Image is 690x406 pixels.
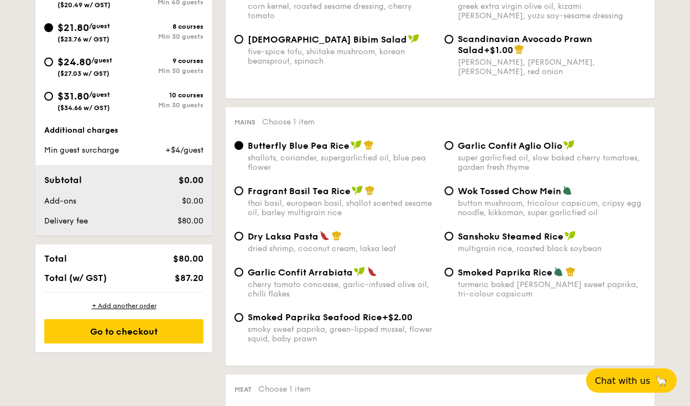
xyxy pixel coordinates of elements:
[563,140,574,150] img: icon-vegan.f8ff3823.svg
[44,301,203,310] div: + Add another order
[367,267,377,277] img: icon-spicy.37a8142b.svg
[124,23,203,30] div: 8 courses
[332,231,342,241] img: icon-chef-hat.a58ddaea.svg
[57,90,89,102] span: $31.80
[445,35,453,44] input: Scandinavian Avocado Prawn Salad+$1.00[PERSON_NAME], [PERSON_NAME], [PERSON_NAME], red onion
[458,186,561,196] span: Wok Tossed Chow Mein
[57,56,91,68] span: $24.80
[382,312,412,322] span: +$2.00
[352,185,363,195] img: icon-vegan.f8ff3823.svg
[564,231,576,241] img: icon-vegan.f8ff3823.svg
[44,273,107,283] span: Total (w/ GST)
[655,374,668,387] span: 🦙
[44,125,203,136] div: Additional charges
[595,376,650,386] span: Chat with us
[234,313,243,322] input: Smoked Paprika Seafood Rice+$2.00smoky sweet paprika, green-lipped mussel, flower squid, baby prawn
[124,101,203,109] div: Min 30 guests
[408,34,419,44] img: icon-vegan.f8ff3823.svg
[44,175,82,185] span: Subtotal
[89,22,110,30] span: /guest
[234,268,243,277] input: Garlic Confit Arrabiatacherry tomato concasse, garlic-infused olive oil, chilli flakes
[553,267,563,277] img: icon-vegetarian.fe4039eb.svg
[44,319,203,343] div: Go to checkout
[248,244,436,253] div: dried shrimp, coconut cream, laksa leaf
[248,153,436,172] div: shallots, coriander, supergarlicfied oil, blue pea flower
[445,268,453,277] input: Smoked Paprika Riceturmeric baked [PERSON_NAME] sweet paprika, tri-colour capsicum
[44,196,76,206] span: Add-ons
[234,386,252,393] span: Meat
[175,273,203,283] span: $87.20
[124,91,203,99] div: 10 courses
[445,232,453,241] input: Sanshoku Steamed Ricemultigrain rice, roasted black soybean
[248,140,349,151] span: Butterfly Blue Pea Rice
[484,45,513,55] span: +$1.00
[124,57,203,65] div: 9 courses
[248,2,436,20] div: corn kernel, roasted sesame dressing, cherry tomato
[248,267,353,278] span: Garlic Confit Arrabiata
[57,104,110,112] span: ($34.66 w/ GST)
[234,186,243,195] input: Fragrant Basil Tea Ricethai basil, european basil, shallot scented sesame oil, barley multigrain ...
[44,145,119,155] span: Min guest surcharge
[458,34,592,55] span: Scandinavian Avocado Prawn Salad
[248,280,436,299] div: cherry tomato concasse, garlic-infused olive oil, chilli flakes
[248,325,436,343] div: smoky sweet paprika, green-lipped mussel, flower squid, baby prawn
[44,92,53,101] input: $31.80/guest($34.66 w/ GST)10 coursesMin 30 guests
[124,33,203,40] div: Min 30 guests
[458,153,646,172] div: super garlicfied oil, slow baked cherry tomatoes, garden fresh thyme
[182,196,203,206] span: $0.00
[458,280,646,299] div: turmeric baked [PERSON_NAME] sweet paprika, tri-colour capsicum
[91,56,112,64] span: /guest
[248,186,351,196] span: Fragrant Basil Tea Rice
[248,34,407,45] span: [DEMOGRAPHIC_DATA] Bibim Salad
[354,267,365,277] img: icon-vegan.f8ff3823.svg
[351,140,362,150] img: icon-vegan.f8ff3823.svg
[320,231,330,241] img: icon-spicy.37a8142b.svg
[562,185,572,195] img: icon-vegetarian.fe4039eb.svg
[44,58,53,66] input: $24.80/guest($27.03 w/ GST)9 coursesMin 30 guests
[179,175,203,185] span: $0.00
[514,44,524,54] img: icon-chef-hat.a58ddaea.svg
[44,253,67,264] span: Total
[458,267,552,278] span: Smoked Paprika Rice
[248,47,436,66] div: five-spice tofu, shiitake mushroom, korean beansprout, spinach
[44,23,53,32] input: $21.80/guest($23.76 w/ GST)8 coursesMin 30 guests
[57,35,109,43] span: ($23.76 w/ GST)
[177,216,203,226] span: $80.00
[57,70,109,77] span: ($27.03 w/ GST)
[44,216,88,226] span: Delivery fee
[445,141,453,150] input: Garlic Confit Aglio Oliosuper garlicfied oil, slow baked cherry tomatoes, garden fresh thyme
[458,199,646,217] div: button mushroom, tricolour capsicum, cripsy egg noodle, kikkoman, super garlicfied oil
[248,312,382,322] span: Smoked Paprika Seafood Rice
[364,140,374,150] img: icon-chef-hat.a58ddaea.svg
[165,145,203,155] span: +$4/guest
[234,232,243,241] input: Dry Laksa Pastadried shrimp, coconut cream, laksa leaf
[248,199,436,217] div: thai basil, european basil, shallot scented sesame oil, barley multigrain rice
[234,35,243,44] input: [DEMOGRAPHIC_DATA] Bibim Saladfive-spice tofu, shiitake mushroom, korean beansprout, spinach
[124,67,203,75] div: Min 30 guests
[586,368,677,393] button: Chat with us🦙
[458,58,646,76] div: [PERSON_NAME], [PERSON_NAME], [PERSON_NAME], red onion
[248,231,318,242] span: Dry Laksa Pasta
[234,118,255,126] span: Mains
[57,1,111,9] span: ($20.49 w/ GST)
[365,185,375,195] img: icon-chef-hat.a58ddaea.svg
[458,231,563,242] span: Sanshoku Steamed Rice
[458,2,646,20] div: greek extra virgin olive oil, kizami [PERSON_NAME], yuzu soy-sesame dressing
[173,253,203,264] span: $80.00
[89,91,110,98] span: /guest
[258,384,311,394] span: Choose 1 item
[445,186,453,195] input: Wok Tossed Chow Meinbutton mushroom, tricolour capsicum, cripsy egg noodle, kikkoman, super garli...
[234,141,243,150] input: Butterfly Blue Pea Riceshallots, coriander, supergarlicfied oil, blue pea flower
[458,140,562,151] span: Garlic Confit Aglio Olio
[57,22,89,34] span: $21.80
[566,267,576,277] img: icon-chef-hat.a58ddaea.svg
[262,117,315,127] span: Choose 1 item
[458,244,646,253] div: multigrain rice, roasted black soybean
